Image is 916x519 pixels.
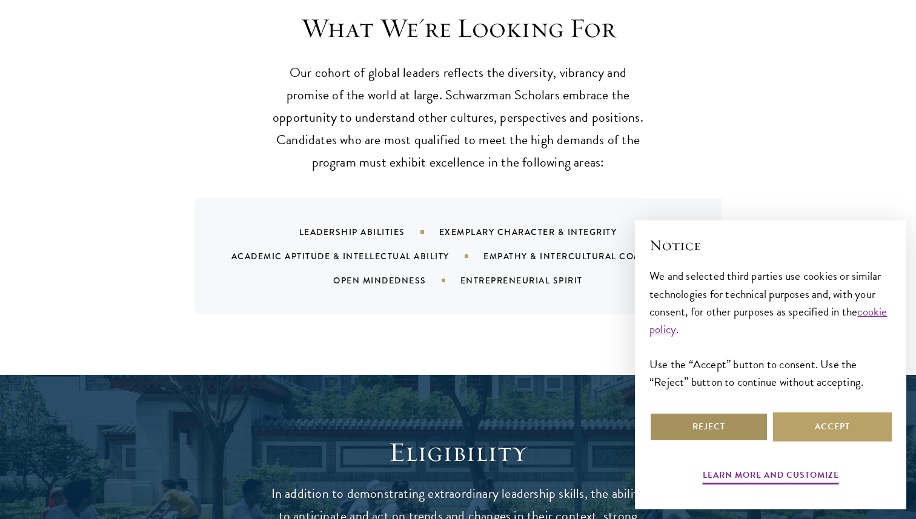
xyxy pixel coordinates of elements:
div: Exemplary Character & Integrity [439,226,648,238]
h3: What We're Looking For [270,12,646,45]
div: Academic Aptitude & Intellectual Ability [231,250,483,262]
button: Accept [773,412,892,441]
h2: Eligibility [270,435,646,469]
a: cookie policy [649,303,888,338]
div: Open Mindedness [333,274,460,286]
div: Leadership Abilities [299,226,439,238]
h2: Notice [649,235,892,256]
div: We and selected third parties use cookies or similar technologies for technical purposes and, wit... [649,267,892,390]
button: Reject [649,412,768,441]
p: Our cohort of global leaders reflects the diversity, vibrancy and promise of the world at large. ... [270,62,646,174]
div: Empathy & Intercultural Competency [483,250,715,262]
button: Learn more and customize [703,468,839,486]
div: Entrepreneurial Spirit [460,274,613,286]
